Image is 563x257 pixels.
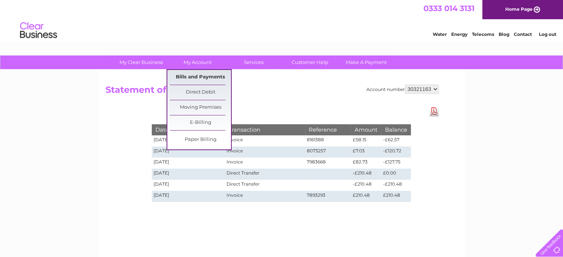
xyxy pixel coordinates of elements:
a: Bills and Payments [170,70,231,85]
div: Clear Business is a trading name of Verastar Limited (registered in [GEOGRAPHIC_DATA] No. 3667643... [107,4,457,36]
td: -£120.72 [381,146,410,158]
a: Moving Premises [170,100,231,115]
img: logo.png [20,19,57,42]
a: Water [433,31,447,37]
a: Customer Help [279,55,341,69]
td: Direct Transfer [225,180,305,191]
a: Energy [451,31,468,37]
a: 0333 014 3131 [423,4,475,13]
td: Direct Transfer [225,169,305,180]
div: Account number [366,85,439,94]
th: Amount [351,124,381,135]
th: Date [152,124,225,135]
td: -£62.57 [381,135,410,146]
a: Download Pdf [429,106,439,116]
td: 8161388 [305,135,351,146]
td: -£127.75 [381,158,410,169]
a: Make A Payment [336,55,397,69]
a: Log out [539,31,556,37]
td: [DATE] [152,158,225,169]
td: [DATE] [152,135,225,146]
td: £7.03 [351,146,381,158]
td: -£210.48 [351,180,381,191]
td: Invoice [225,158,305,169]
a: My Account [167,55,228,69]
td: -£210.48 [351,169,381,180]
a: E-Billing [170,115,231,130]
td: -£210.48 [381,180,410,191]
td: 7893293 [305,191,351,202]
td: 8073257 [305,146,351,158]
a: Services [223,55,284,69]
td: £210.48 [381,191,410,202]
td: [DATE] [152,169,225,180]
a: Contact [514,31,532,37]
td: Invoice [225,191,305,202]
th: Reference [305,124,351,135]
td: 7983668 [305,158,351,169]
td: [DATE] [152,146,225,158]
td: [DATE] [152,191,225,202]
td: £0.00 [381,169,410,180]
a: Blog [499,31,509,37]
td: Invoice [225,146,305,158]
td: [DATE] [152,180,225,191]
h2: Statement of Accounts [105,85,439,99]
a: Telecoms [472,31,494,37]
td: £82.73 [351,158,381,169]
a: My Clear Business [111,55,172,69]
a: Direct Debit [170,85,231,100]
th: Balance [381,124,410,135]
th: Transaction [225,124,305,135]
td: Invoice [225,135,305,146]
td: £58.15 [351,135,381,146]
a: Paper Billing [170,132,231,147]
td: £210.48 [351,191,381,202]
